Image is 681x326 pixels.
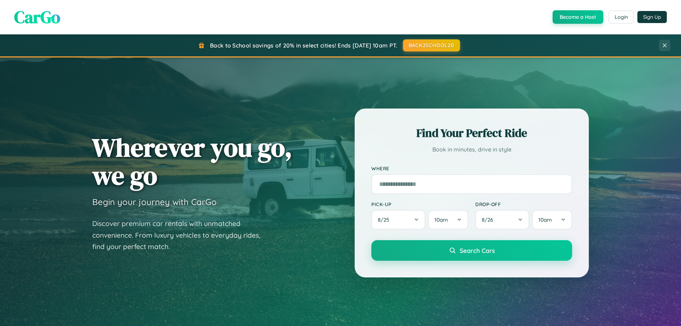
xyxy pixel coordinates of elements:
span: 8 / 25 [378,216,393,223]
button: Sign Up [637,11,667,23]
span: 10am [434,216,448,223]
button: Search Cars [371,240,572,261]
span: CarGo [14,5,60,29]
p: Book in minutes, drive in style [371,144,572,155]
button: Become a Host [553,10,603,24]
button: Login [609,11,634,23]
span: 10am [538,216,552,223]
label: Drop-off [475,201,572,207]
button: BACK2SCHOOL20 [403,39,460,51]
label: Pick-up [371,201,468,207]
label: Where [371,165,572,171]
h1: Wherever you go, we go [92,133,292,189]
button: 10am [428,210,468,230]
span: Back to School savings of 20% in select cities! Ends [DATE] 10am PT. [210,42,397,49]
button: 10am [532,210,572,230]
span: Search Cars [460,247,495,254]
p: Discover premium car rentals with unmatched convenience. From luxury vehicles to everyday rides, ... [92,218,270,253]
span: 8 / 26 [482,216,497,223]
h3: Begin your journey with CarGo [92,197,217,207]
button: 8/26 [475,210,529,230]
h2: Find Your Perfect Ride [371,125,572,141]
button: 8/25 [371,210,425,230]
